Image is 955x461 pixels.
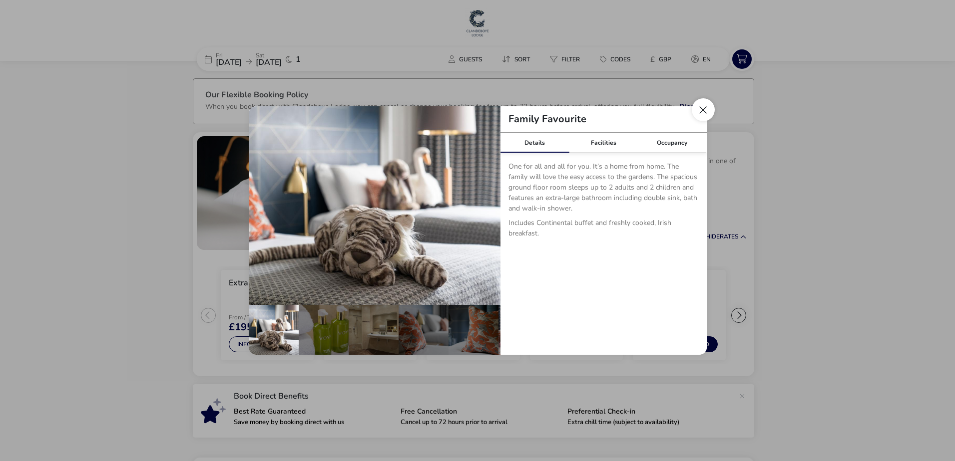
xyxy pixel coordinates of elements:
p: Includes Continental buffet and freshly cooked, Irish breakfast. [508,218,699,242]
p: One for all and all for you. It’s a home from home. The family will love the easy access to the g... [508,161,699,218]
img: 8a72083e188a9e677f8329517ed1b02b8fc4843cfca6cf4a87e53ac4c113ece7 [249,106,500,305]
div: Facilities [569,133,638,153]
div: Details [500,133,569,153]
h2: Family Favourite [500,114,594,124]
div: Occupancy [638,133,707,153]
button: Close dialog [692,98,715,121]
div: details [249,106,707,355]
